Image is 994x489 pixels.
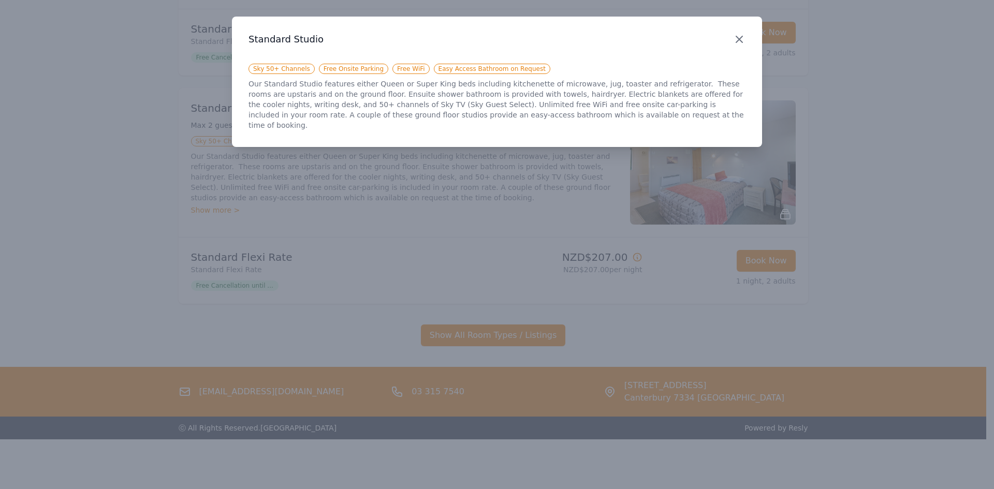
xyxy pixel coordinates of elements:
[248,33,745,46] h3: Standard Studio
[248,79,745,130] p: Our Standard Studio features either Queen or Super King beds including kitchenette of microwave, ...
[392,64,430,74] span: Free WiFi
[248,64,315,74] span: Sky 50+ Channels
[434,64,550,74] span: Easy Access Bathroom on Request
[319,64,388,74] span: Free Onsite Parking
